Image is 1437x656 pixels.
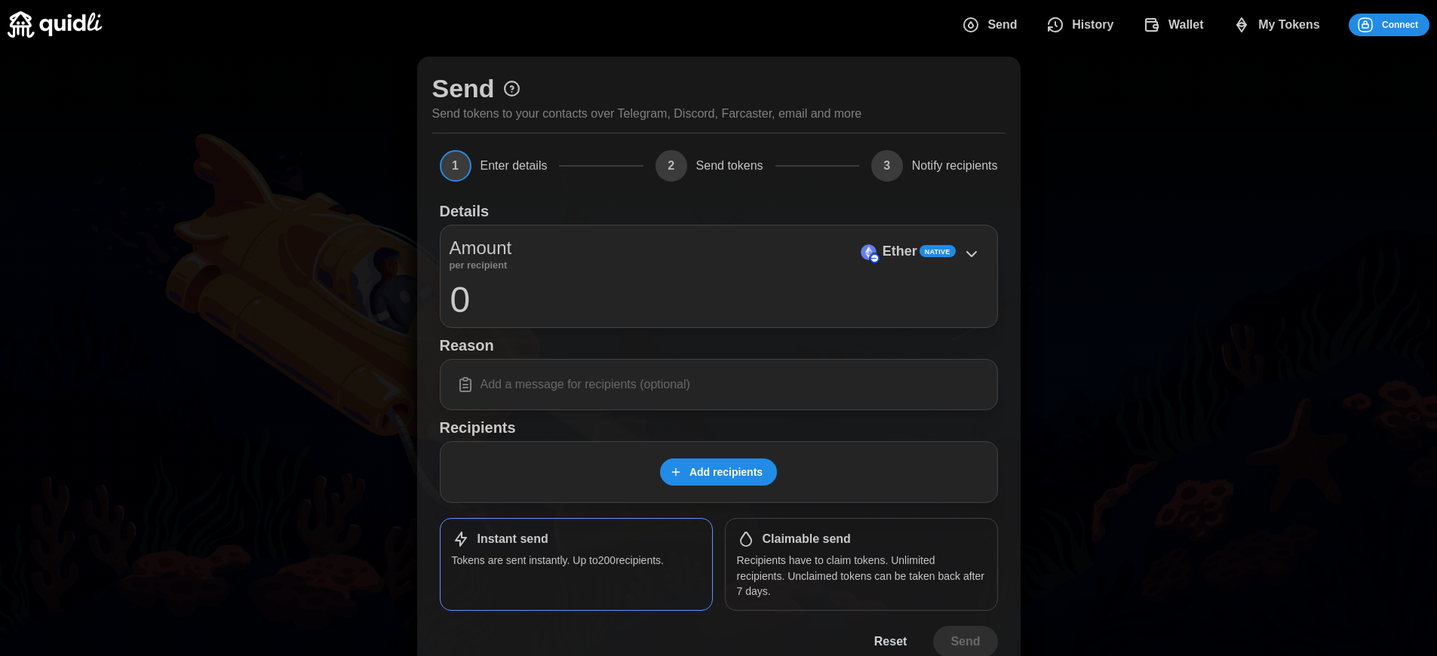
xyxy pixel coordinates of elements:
[450,235,512,262] p: Amount
[440,150,471,182] span: 1
[440,418,998,437] h1: Recipients
[656,150,763,182] button: 2Send tokens
[883,241,917,262] p: Ether
[1382,14,1418,35] span: Connect
[440,150,548,182] button: 1Enter details
[432,72,495,105] h1: Send
[450,280,988,318] input: 0
[660,458,777,486] button: Add recipients
[8,11,102,38] img: Quidli
[432,105,862,124] p: Send tokens to your contacts over Telegram, Discord, Farcaster, email and more
[1035,9,1131,41] button: History
[987,10,1017,40] span: Send
[440,201,490,221] h1: Details
[1168,10,1204,40] span: Wallet
[912,160,998,172] span: Notify recipients
[1072,10,1113,40] span: History
[1349,14,1429,36] button: Connect
[1221,9,1337,41] button: My Tokens
[481,160,548,172] span: Enter details
[450,262,512,269] p: per recipient
[763,532,851,547] h1: Claimable send
[450,369,988,400] input: Add a message for recipients (optional)
[440,336,998,355] h1: Reason
[1131,9,1221,41] button: Wallet
[689,459,763,485] span: Add recipients
[477,532,548,547] h1: Instant send
[696,160,763,172] span: Send tokens
[950,9,1035,41] button: Send
[871,150,998,182] button: 3Notify recipients
[925,247,950,257] span: Native
[656,150,687,182] span: 2
[452,553,701,568] p: Tokens are sent instantly. Up to 200 recipients.
[737,553,986,599] p: Recipients have to claim tokens. Unlimited recipients. Unclaimed tokens can be taken back after 7...
[1258,10,1320,40] span: My Tokens
[871,150,903,182] span: 3
[861,244,877,260] img: Ether (on Base)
